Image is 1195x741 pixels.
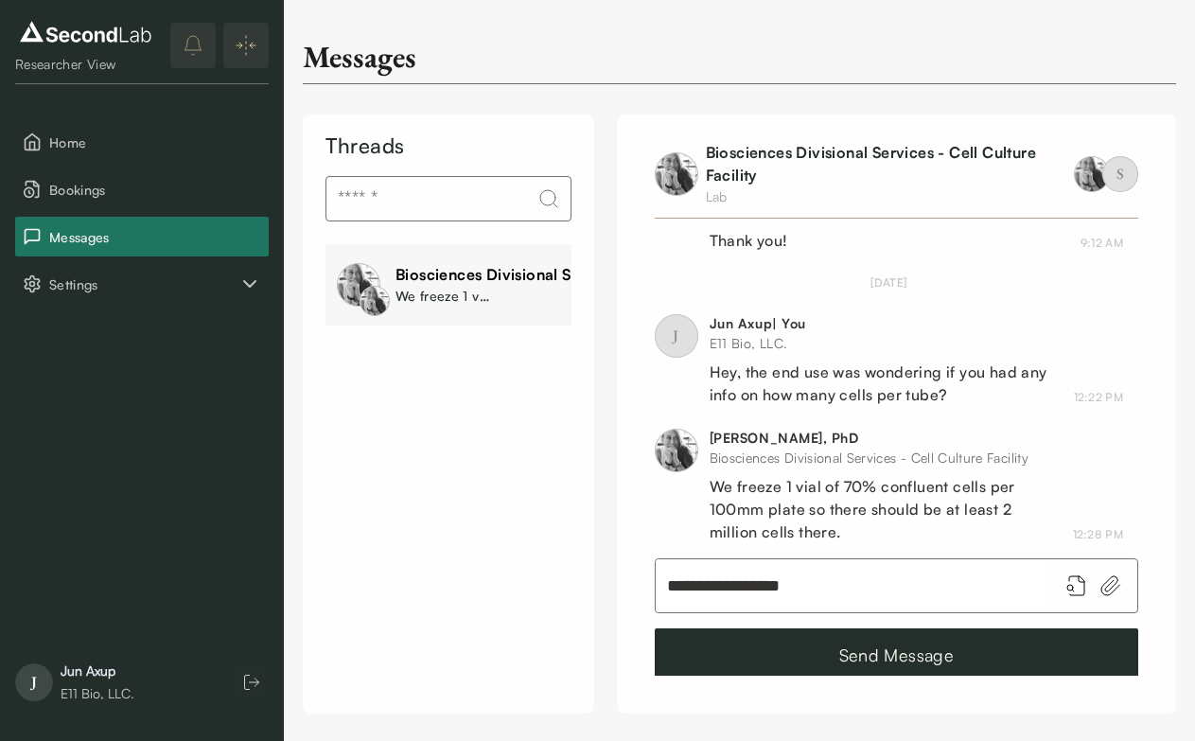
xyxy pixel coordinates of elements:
[15,663,53,701] span: J
[706,143,1036,185] a: Biosciences Divisional Services - Cell Culture Facility
[303,38,416,76] div: Messages
[710,448,1050,468] div: Biosciences Divisional Services - Cell Culture Facility
[235,665,269,699] button: Log out
[710,314,1051,333] div: Jun Axup | You
[655,429,698,472] img: profile image
[710,429,1050,448] div: [PERSON_NAME], PhD
[15,122,269,162] button: Home
[170,23,216,68] button: notifications
[710,333,1051,353] div: E11 Bio, LLC.
[706,186,1081,206] div: Lab
[710,475,1050,543] div: We freeze 1 vial of 70% confluent cells per 100mm plate so there should be at least 2 million cel...
[15,169,269,209] button: Bookings
[710,229,806,252] div: Thank you!
[1073,526,1123,543] div: August 29, 2025 12:28 PM
[1081,235,1123,252] div: August 28, 2025 9:12 AM
[49,180,261,200] span: Bookings
[395,263,782,286] div: Biosciences Divisional Services - Cell Culture Facility
[655,628,1138,681] button: Send Message
[1074,156,1110,192] img: profile image
[1102,156,1138,192] span: S
[325,130,571,161] div: Threads
[1074,389,1123,406] div: August 29, 2025 12:22 PM
[710,361,1051,406] div: Hey, the end use was wondering if you had any info on how many cells per tube?
[395,286,490,306] div: We freeze 1 vial of 70% confluent cells per 100mm plate so there should be at least 2 million cel...
[49,274,238,294] span: Settings
[655,274,1123,291] div: [DATE]
[223,23,269,68] button: Expand/Collapse sidebar
[49,132,261,152] span: Home
[61,684,134,703] div: E11 Bio, LLC.
[15,264,269,304] div: Settings sub items
[61,662,134,680] div: Jun Axup
[655,314,698,358] span: J
[15,55,156,74] div: Researcher View
[655,152,698,196] img: profile image
[1065,574,1088,597] button: Add booking
[15,217,269,256] button: Messages
[15,17,156,47] img: logo
[15,264,269,304] button: Settings
[49,227,261,247] span: Messages
[337,263,380,307] img: profile image
[360,286,390,316] img: profile image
